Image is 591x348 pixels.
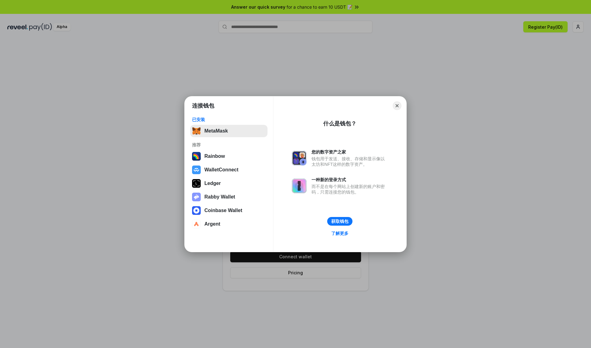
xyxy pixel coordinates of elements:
[192,166,201,174] img: svg+xml,%3Csvg%20width%3D%2228%22%20height%3D%2228%22%20viewBox%3D%220%200%2028%2028%22%20fill%3D...
[190,125,267,137] button: MetaMask
[190,177,267,190] button: Ledger
[393,101,401,110] button: Close
[204,181,221,186] div: Ledger
[192,102,214,109] h1: 连接钱包
[327,217,352,226] button: 获取钱包
[192,206,201,215] img: svg+xml,%3Csvg%20width%3D%2228%22%20height%3D%2228%22%20viewBox%3D%220%200%2028%2028%22%20fill%3D...
[204,167,239,173] div: WalletConnect
[204,208,242,213] div: Coinbase Wallet
[190,191,267,203] button: Rabby Wallet
[323,120,356,127] div: 什么是钱包？
[192,220,201,228] img: svg+xml,%3Csvg%20width%3D%2228%22%20height%3D%2228%22%20viewBox%3D%220%200%2028%2028%22%20fill%3D...
[190,204,267,217] button: Coinbase Wallet
[312,177,388,182] div: 一种新的登录方式
[331,231,348,236] div: 了解更多
[292,178,307,193] img: svg+xml,%3Csvg%20xmlns%3D%22http%3A%2F%2Fwww.w3.org%2F2000%2Fsvg%22%20fill%3D%22none%22%20viewBox...
[204,154,225,159] div: Rainbow
[204,128,228,134] div: MetaMask
[312,184,388,195] div: 而不是在每个网站上创建新的账户和密码，只需连接您的钱包。
[192,179,201,188] img: svg+xml,%3Csvg%20xmlns%3D%22http%3A%2F%2Fwww.w3.org%2F2000%2Fsvg%22%20width%3D%2228%22%20height%3...
[190,150,267,162] button: Rainbow
[190,164,267,176] button: WalletConnect
[204,221,220,227] div: Argent
[192,152,201,161] img: svg+xml,%3Csvg%20width%3D%22120%22%20height%3D%22120%22%20viewBox%3D%220%200%20120%20120%22%20fil...
[192,193,201,201] img: svg+xml,%3Csvg%20xmlns%3D%22http%3A%2F%2Fwww.w3.org%2F2000%2Fsvg%22%20fill%3D%22none%22%20viewBox...
[190,218,267,230] button: Argent
[312,156,388,167] div: 钱包用于发送、接收、存储和显示像以太坊和NFT这样的数字资产。
[192,142,266,148] div: 推荐
[192,127,201,135] img: svg+xml,%3Csvg%20fill%3D%22none%22%20height%3D%2233%22%20viewBox%3D%220%200%2035%2033%22%20width%...
[204,194,235,200] div: Rabby Wallet
[292,151,307,166] img: svg+xml,%3Csvg%20xmlns%3D%22http%3A%2F%2Fwww.w3.org%2F2000%2Fsvg%22%20fill%3D%22none%22%20viewBox...
[312,149,388,155] div: 您的数字资产之家
[192,117,266,122] div: 已安装
[331,219,348,224] div: 获取钱包
[328,229,352,237] a: 了解更多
